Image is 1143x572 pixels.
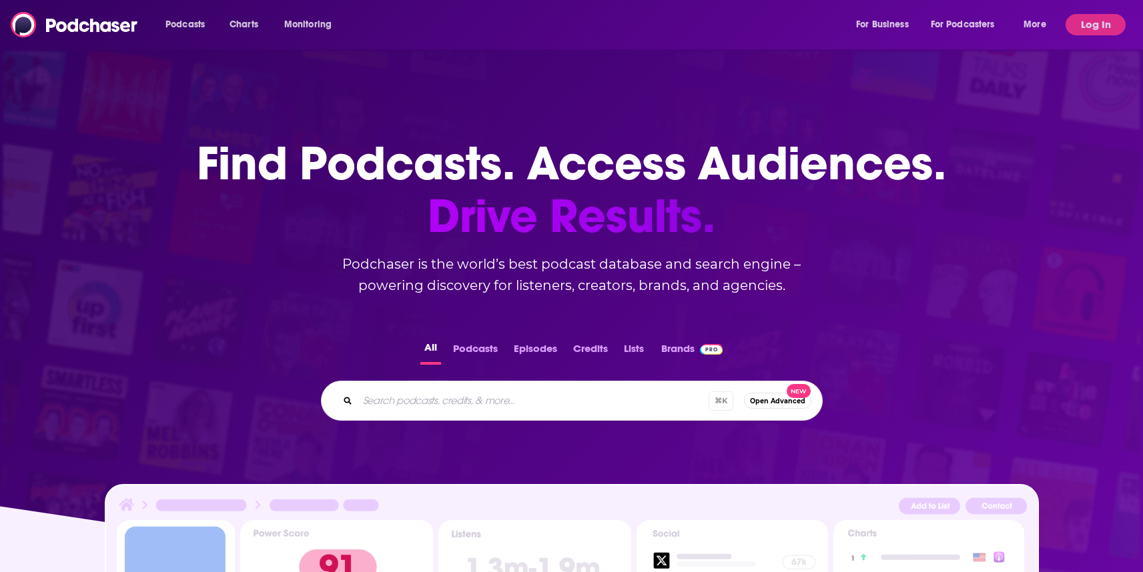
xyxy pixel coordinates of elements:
button: open menu [847,14,925,35]
button: Log In [1066,14,1126,35]
span: For Business [856,15,909,34]
button: Lists [620,339,648,365]
button: open menu [275,14,349,35]
img: Podchaser - Follow, Share and Rate Podcasts [11,12,139,37]
a: Charts [221,14,266,35]
button: All [420,339,441,365]
span: For Podcasters [931,15,995,34]
button: Open AdvancedNew [744,393,811,409]
span: Podcasts [165,15,205,34]
span: Monitoring [284,15,332,34]
button: Credits [569,339,612,365]
button: Episodes [510,339,561,365]
img: Podchaser Pro [700,344,723,355]
span: Charts [230,15,258,34]
span: ⌘ K [709,391,733,411]
div: Search podcasts, credits, & more... [321,381,823,421]
a: BrandsPodchaser Pro [661,339,723,365]
button: open menu [156,14,222,35]
h1: Find Podcasts. Access Audiences. [197,137,946,243]
span: More [1024,15,1046,34]
img: Podcast Insights Header [117,496,1027,519]
span: Open Advanced [750,397,805,405]
button: open menu [1014,14,1063,35]
span: Drive Results. [197,190,946,243]
h2: Podchaser is the world’s best podcast database and search engine – powering discovery for listene... [305,253,839,296]
button: Podcasts [449,339,502,365]
input: Search podcasts, credits, & more... [358,390,709,411]
span: New [787,384,811,398]
button: open menu [922,14,1014,35]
